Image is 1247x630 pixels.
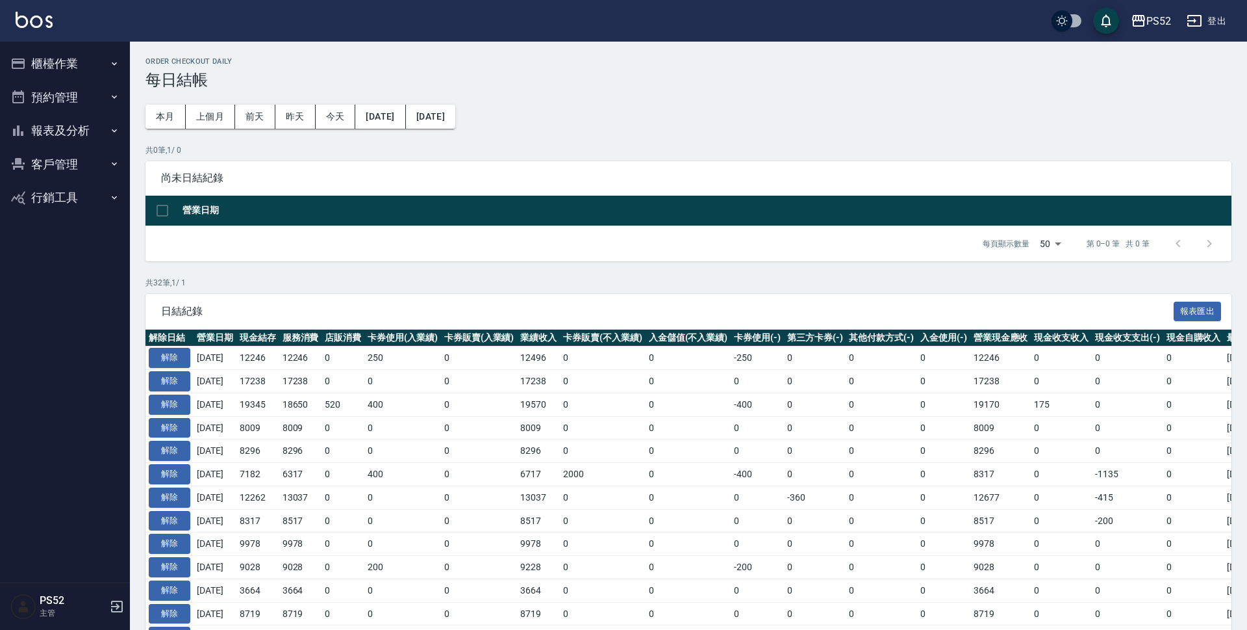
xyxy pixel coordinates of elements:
[441,330,518,347] th: 卡券販賣(入業績)
[355,105,405,129] button: [DATE]
[731,463,784,486] td: -400
[1092,486,1163,509] td: -415
[149,534,190,554] button: 解除
[970,486,1031,509] td: 12677
[149,511,190,531] button: 解除
[970,393,1031,416] td: 19170
[646,416,731,440] td: 0
[560,330,646,347] th: 卡券販賣(不入業績)
[970,416,1031,440] td: 8009
[279,556,322,579] td: 9028
[917,602,970,625] td: 0
[194,393,236,416] td: [DATE]
[1092,579,1163,602] td: 0
[646,602,731,625] td: 0
[646,579,731,602] td: 0
[364,330,441,347] th: 卡券使用(入業績)
[5,81,125,114] button: 預約管理
[364,370,441,393] td: 0
[236,330,279,347] th: 現金結存
[149,348,190,368] button: 解除
[731,416,784,440] td: 0
[441,579,518,602] td: 0
[161,172,1216,185] span: 尚未日結紀錄
[5,181,125,215] button: 行銷工具
[784,579,846,602] td: 0
[731,486,784,509] td: 0
[846,393,917,416] td: 0
[364,440,441,463] td: 0
[1092,393,1163,416] td: 0
[560,347,646,370] td: 0
[970,330,1031,347] th: 營業現金應收
[194,416,236,440] td: [DATE]
[646,509,731,532] td: 0
[1092,347,1163,370] td: 0
[731,532,784,556] td: 0
[517,532,560,556] td: 9978
[517,463,560,486] td: 6717
[149,464,190,484] button: 解除
[646,330,731,347] th: 入金儲值(不入業績)
[560,440,646,463] td: 0
[917,440,970,463] td: 0
[917,532,970,556] td: 0
[917,393,970,416] td: 0
[784,509,846,532] td: 0
[970,509,1031,532] td: 8517
[846,347,917,370] td: 0
[321,370,364,393] td: 0
[236,532,279,556] td: 9978
[646,440,731,463] td: 0
[321,532,364,556] td: 0
[1031,532,1092,556] td: 0
[40,607,106,619] p: 主管
[1092,440,1163,463] td: 0
[646,463,731,486] td: 0
[364,532,441,556] td: 0
[364,579,441,602] td: 0
[149,371,190,391] button: 解除
[1163,602,1224,625] td: 0
[517,509,560,532] td: 8517
[441,370,518,393] td: 0
[560,393,646,416] td: 0
[279,579,322,602] td: 3664
[321,463,364,486] td: 0
[1031,602,1092,625] td: 0
[1126,8,1176,34] button: PS52
[1163,393,1224,416] td: 0
[364,463,441,486] td: 400
[846,330,917,347] th: 其他付款方式(-)
[846,556,917,579] td: 0
[179,196,1231,226] th: 營業日期
[194,486,236,509] td: [DATE]
[1092,509,1163,532] td: -200
[194,509,236,532] td: [DATE]
[1092,532,1163,556] td: 0
[784,416,846,440] td: 0
[846,532,917,556] td: 0
[970,532,1031,556] td: 9978
[194,330,236,347] th: 營業日期
[236,347,279,370] td: 12246
[321,347,364,370] td: 0
[784,532,846,556] td: 0
[1035,226,1066,261] div: 50
[194,440,236,463] td: [DATE]
[236,370,279,393] td: 17238
[364,556,441,579] td: 200
[917,347,970,370] td: 0
[517,440,560,463] td: 8296
[1181,9,1231,33] button: 登出
[149,581,190,601] button: 解除
[846,463,917,486] td: 0
[846,370,917,393] td: 0
[321,440,364,463] td: 0
[279,486,322,509] td: 13037
[441,347,518,370] td: 0
[1031,463,1092,486] td: 0
[1031,393,1092,416] td: 175
[1031,556,1092,579] td: 0
[970,463,1031,486] td: 8317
